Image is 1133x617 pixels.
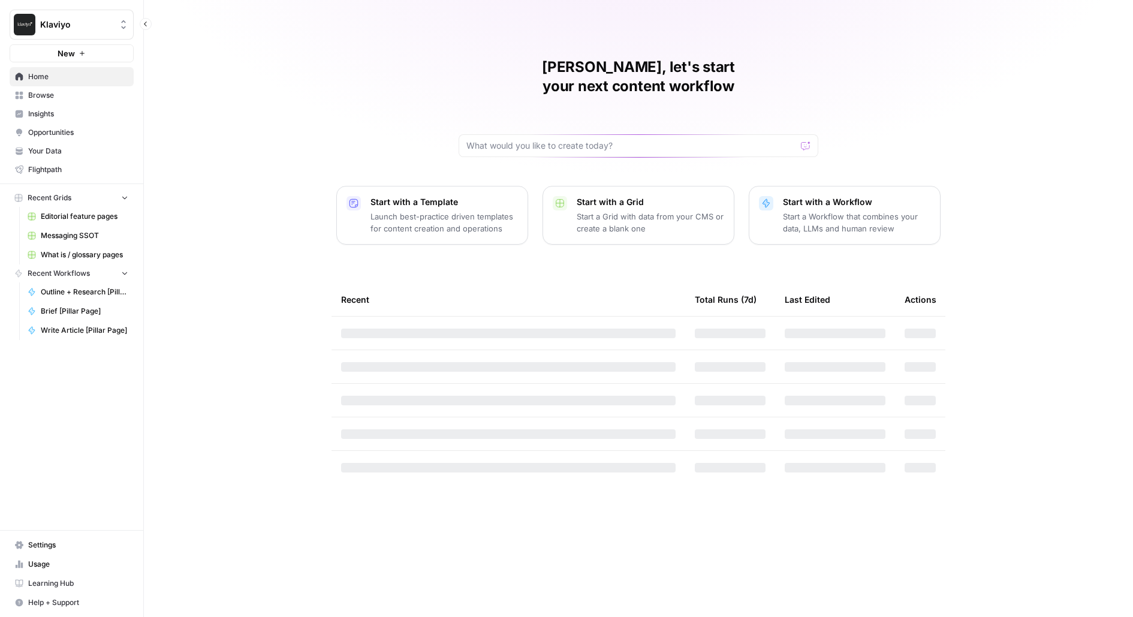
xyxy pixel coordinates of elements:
span: Brief [Pillar Page] [41,306,128,317]
div: Last Edited [785,283,830,316]
a: Home [10,67,134,86]
input: What would you like to create today? [466,140,796,152]
p: Start a Workflow that combines your data, LLMs and human review [783,210,930,234]
button: Workspace: Klaviyo [10,10,134,40]
p: Start with a Template [370,196,518,208]
span: Outline + Research [Pillar Page] [41,287,128,297]
span: Recent Workflows [28,268,90,279]
a: Your Data [10,142,134,161]
button: Start with a GridStart a Grid with data from your CMS or create a blank one [543,186,734,245]
p: Start with a Grid [577,196,724,208]
a: Outline + Research [Pillar Page] [22,282,134,302]
span: Insights [28,109,128,119]
p: Start with a Workflow [783,196,930,208]
div: Recent [341,283,676,316]
button: Start with a TemplateLaunch best-practice driven templates for content creation and operations [336,186,528,245]
a: Flightpath [10,160,134,179]
a: Write Article [Pillar Page] [22,321,134,340]
span: Klaviyo [40,19,113,31]
span: Usage [28,559,128,570]
img: Klaviyo Logo [14,14,35,35]
span: Flightpath [28,164,128,175]
span: Write Article [Pillar Page] [41,325,128,336]
span: Your Data [28,146,128,156]
a: Usage [10,555,134,574]
span: Learning Hub [28,578,128,589]
span: Editorial feature pages [41,211,128,222]
span: Home [28,71,128,82]
span: Browse [28,90,128,101]
span: What is / glossary pages [41,249,128,260]
button: Recent Grids [10,189,134,207]
span: Settings [28,540,128,550]
a: Brief [Pillar Page] [22,302,134,321]
p: Launch best-practice driven templates for content creation and operations [370,210,518,234]
span: New [58,47,75,59]
button: Recent Workflows [10,264,134,282]
span: Help + Support [28,597,128,608]
p: Start a Grid with data from your CMS or create a blank one [577,210,724,234]
a: What is / glossary pages [22,245,134,264]
span: Messaging SSOT [41,230,128,241]
h1: [PERSON_NAME], let's start your next content workflow [459,58,818,96]
a: Messaging SSOT [22,226,134,245]
a: Opportunities [10,123,134,142]
a: Settings [10,535,134,555]
a: Learning Hub [10,574,134,593]
button: Help + Support [10,593,134,612]
a: Insights [10,104,134,124]
button: Start with a WorkflowStart a Workflow that combines your data, LLMs and human review [749,186,941,245]
div: Actions [905,283,936,316]
a: Browse [10,86,134,105]
a: Editorial feature pages [22,207,134,226]
div: Total Runs (7d) [695,283,757,316]
span: Recent Grids [28,192,71,203]
span: Opportunities [28,127,128,138]
button: New [10,44,134,62]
